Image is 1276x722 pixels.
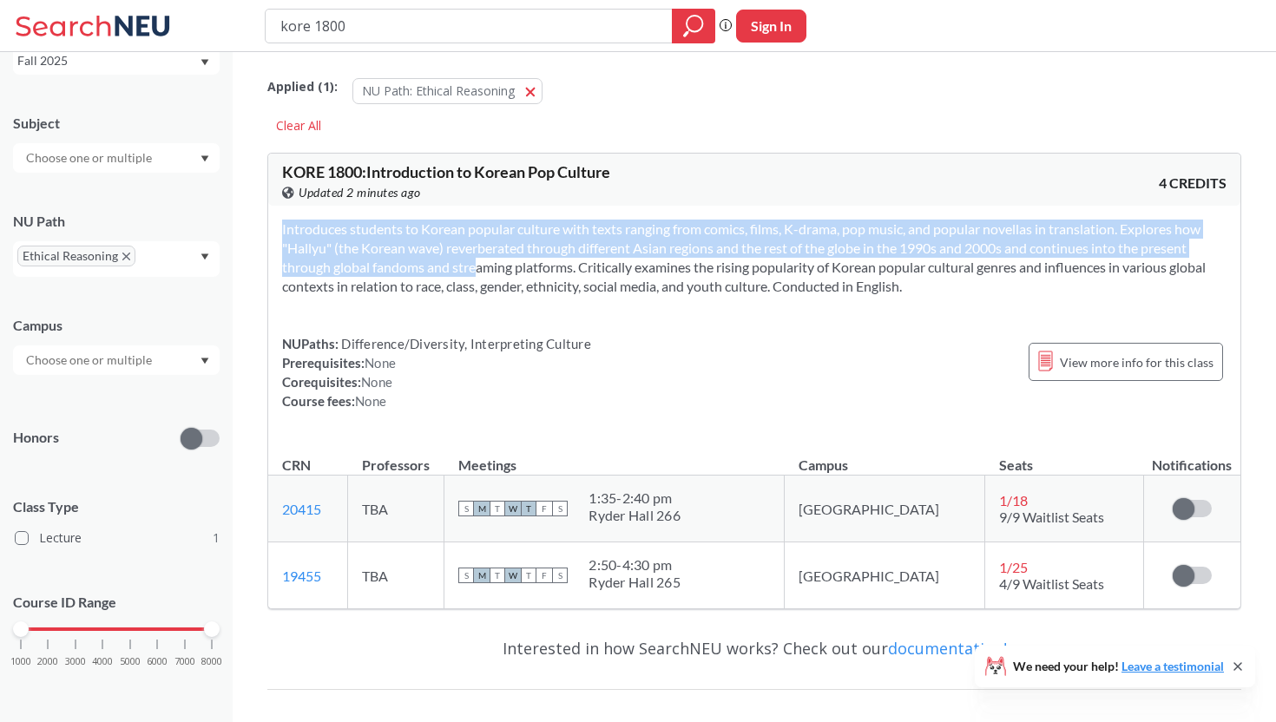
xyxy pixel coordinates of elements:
[785,476,985,542] td: [GEOGRAPHIC_DATA]
[213,528,220,548] span: 1
[999,509,1104,525] span: 9/9 Waitlist Seats
[13,593,220,613] p: Course ID Range
[279,11,660,41] input: Class, professor, course number, "phrase"
[13,143,220,173] div: Dropdown arrow
[490,501,505,516] span: T
[999,492,1028,509] span: 1 / 18
[365,355,396,371] span: None
[282,162,610,181] span: KORE 1800 : Introduction to Korean Pop Culture
[201,253,209,260] svg: Dropdown arrow
[458,501,474,516] span: S
[122,253,130,260] svg: X to remove pill
[1143,438,1240,476] th: Notifications
[361,374,392,390] span: None
[17,350,163,371] input: Choose one or multiple
[65,657,86,666] span: 3000
[174,657,195,666] span: 7000
[444,438,785,476] th: Meetings
[552,501,568,516] span: S
[785,438,985,476] th: Campus
[589,574,681,591] div: Ryder Hall 265
[474,568,490,583] span: M
[15,527,220,549] label: Lecture
[201,155,209,162] svg: Dropdown arrow
[1159,174,1227,193] span: 4 CREDITS
[348,438,444,476] th: Professors
[458,568,474,583] span: S
[1121,659,1224,673] a: Leave a testimonial
[282,334,591,410] div: NUPaths: Prerequisites: Corequisites: Course fees:
[10,657,31,666] span: 1000
[92,657,113,666] span: 4000
[299,183,421,202] span: Updated 2 minutes ago
[589,489,681,507] div: 1:35 - 2:40 pm
[888,638,1007,659] a: documentation!
[147,657,168,666] span: 6000
[267,113,330,139] div: Clear All
[683,14,704,38] svg: magnifying glass
[17,51,199,70] div: Fall 2025
[13,316,220,335] div: Campus
[505,568,521,583] span: W
[13,47,220,75] div: Fall 2025Dropdown arrow
[736,10,806,43] button: Sign In
[17,246,135,266] span: Ethical ReasoningX to remove pill
[282,456,311,475] div: CRN
[120,657,141,666] span: 5000
[339,336,591,351] span: Difference/Diversity, Interpreting Culture
[13,114,220,133] div: Subject
[201,59,209,66] svg: Dropdown arrow
[201,657,222,666] span: 8000
[999,575,1104,592] span: 4/9 Waitlist Seats
[474,501,490,516] span: M
[490,568,505,583] span: T
[1060,351,1214,373] span: View more info for this class
[282,220,1227,296] section: Introduces students to Korean popular culture with texts ranging from comics, films, K-drama, pop...
[362,82,515,99] span: NU Path: Ethical Reasoning
[1013,660,1224,673] span: We need your help!
[521,568,536,583] span: T
[536,568,552,583] span: F
[37,657,58,666] span: 2000
[536,501,552,516] span: F
[589,556,681,574] div: 2:50 - 4:30 pm
[505,501,521,516] span: W
[352,78,543,104] button: NU Path: Ethical Reasoning
[355,393,386,409] span: None
[985,438,1143,476] th: Seats
[13,428,59,448] p: Honors
[552,568,568,583] span: S
[13,212,220,231] div: NU Path
[17,148,163,168] input: Choose one or multiple
[999,559,1028,575] span: 1 / 25
[785,542,985,609] td: [GEOGRAPHIC_DATA]
[13,497,220,516] span: Class Type
[589,507,681,524] div: Ryder Hall 266
[348,476,444,542] td: TBA
[13,241,220,277] div: Ethical ReasoningX to remove pillDropdown arrow
[282,501,321,517] a: 20415
[267,77,338,96] span: Applied ( 1 ):
[201,358,209,364] svg: Dropdown arrow
[672,9,715,43] div: magnifying glass
[13,345,220,375] div: Dropdown arrow
[267,623,1241,673] div: Interested in how SearchNEU works? Check out our
[521,501,536,516] span: T
[348,542,444,609] td: TBA
[282,568,321,584] a: 19455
